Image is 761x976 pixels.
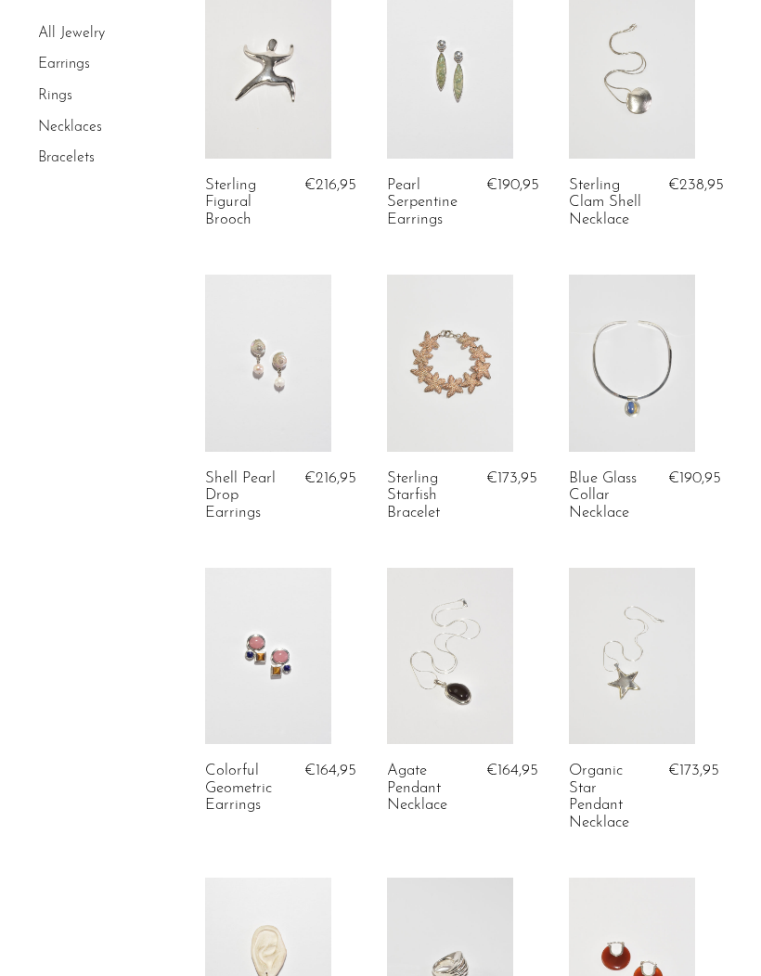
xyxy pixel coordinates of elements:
a: Bracelets [38,150,95,165]
a: Sterling Clam Shell Necklace [569,177,646,228]
span: €216,95 [304,177,356,193]
a: Earrings [38,58,90,72]
a: Shell Pearl Drop Earrings [205,470,282,521]
a: Colorful Geometric Earrings [205,763,282,814]
a: Sterling Figural Brooch [205,177,282,228]
a: Agate Pendant Necklace [387,763,464,814]
span: €164,95 [486,763,538,778]
a: Necklaces [38,120,102,135]
a: All Jewelry [38,26,105,41]
span: €173,95 [486,470,537,486]
a: Organic Star Pendant Necklace [569,763,646,831]
span: €190,95 [668,470,721,486]
span: €164,95 [304,763,356,778]
span: €216,95 [304,470,356,486]
a: Blue Glass Collar Necklace [569,470,646,521]
a: Rings [38,88,72,103]
a: Pearl Serpentine Earrings [387,177,464,228]
span: €190,95 [486,177,539,193]
span: €238,95 [668,177,724,193]
a: Sterling Starfish Bracelet [387,470,464,521]
span: €173,95 [668,763,719,778]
